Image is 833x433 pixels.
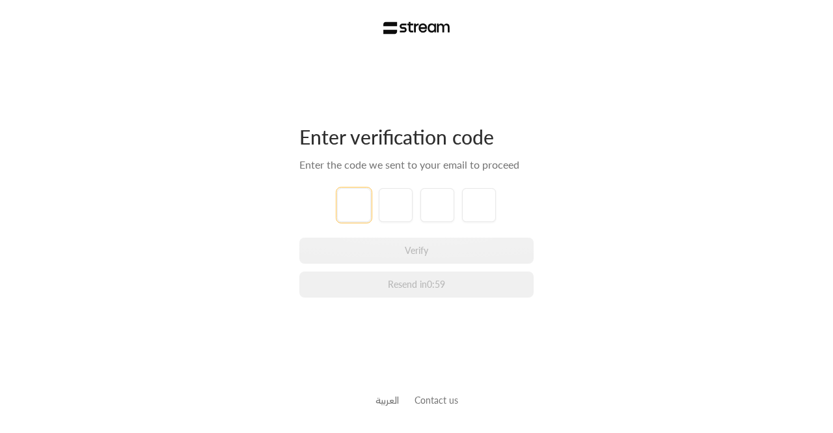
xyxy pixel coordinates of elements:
a: العربية [376,388,399,412]
div: Enter verification code [299,124,534,149]
div: Enter the code we sent to your email to proceed [299,157,534,173]
button: Contact us [415,393,458,407]
img: Stream Logo [383,21,450,35]
a: Contact us [415,395,458,406]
